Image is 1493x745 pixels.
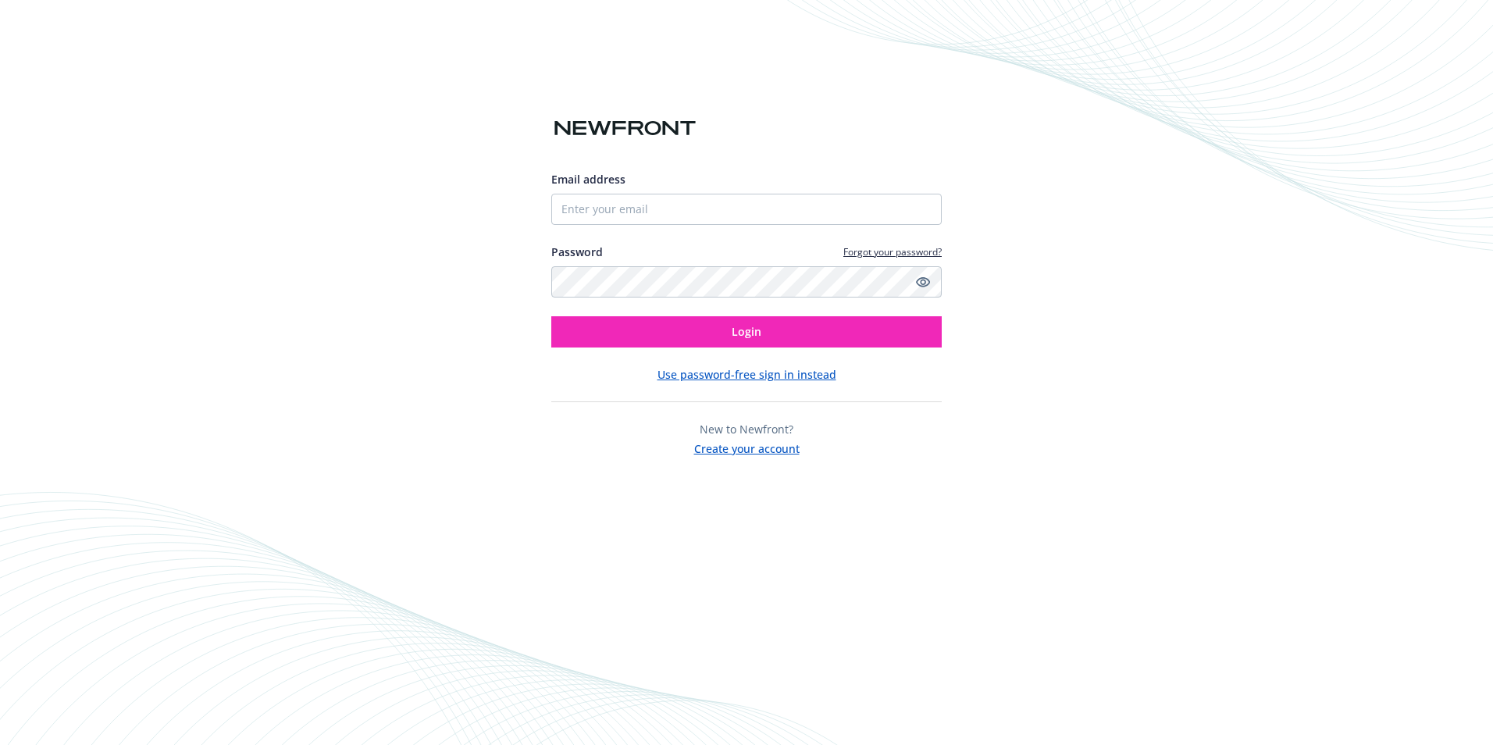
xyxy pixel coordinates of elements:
[551,316,942,348] button: Login
[732,324,761,339] span: Login
[843,245,942,258] a: Forgot your password?
[551,194,942,225] input: Enter your email
[551,115,699,142] img: Newfront logo
[657,366,836,383] button: Use password-free sign in instead
[551,244,603,260] label: Password
[551,266,942,298] input: Enter your password
[700,422,793,437] span: New to Newfront?
[914,273,932,291] a: Show password
[694,437,800,457] button: Create your account
[551,172,625,187] span: Email address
